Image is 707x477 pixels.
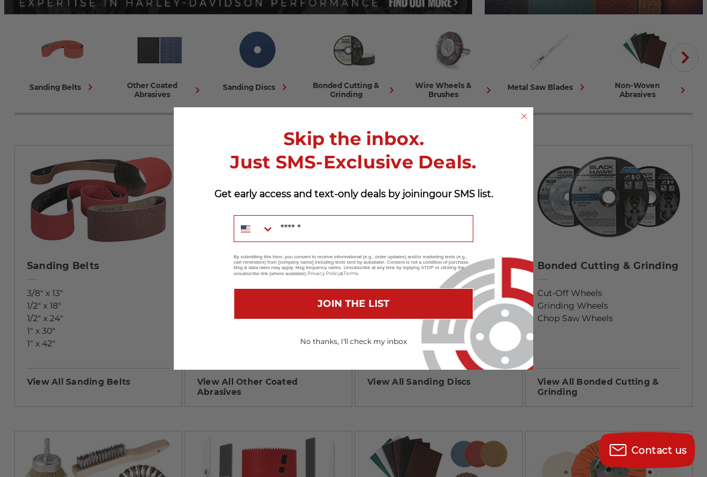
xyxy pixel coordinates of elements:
a: Terms [343,270,358,276]
button: JOIN THE LIST [234,288,473,319]
span: Contact us [632,445,687,456]
span: Get early access and text-only deals by joining [214,188,436,200]
span: our SMS list. [436,188,493,200]
a: Privacy Policy [307,270,340,276]
button: No thanks, I'll check my inbox [234,331,473,352]
button: Contact us [599,432,695,468]
button: Close dialog [518,110,530,122]
span: Skip the inbox. [283,128,424,150]
button: Search Countries [234,216,274,241]
span: Just SMS-Exclusive Deals. [230,151,476,173]
img: United States [241,224,250,234]
p: By submitting this form, you consent to receive informational (e.g., order updates) and/or market... [234,254,473,276]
